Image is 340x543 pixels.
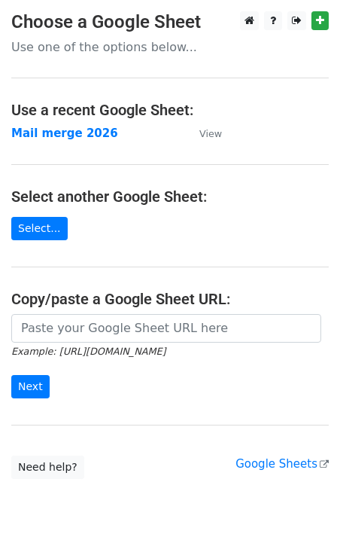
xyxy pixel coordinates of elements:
small: Example: [URL][DOMAIN_NAME] [11,346,165,357]
a: Need help? [11,456,84,479]
h4: Copy/paste a Google Sheet URL: [11,290,329,308]
a: Select... [11,217,68,240]
h4: Use a recent Google Sheet: [11,101,329,119]
a: View [184,127,222,140]
input: Paste your Google Sheet URL here [11,314,321,343]
h4: Select another Google Sheet: [11,188,329,206]
h3: Choose a Google Sheet [11,11,329,33]
input: Next [11,375,50,398]
a: Mail merge 2026 [11,127,118,140]
p: Use one of the options below... [11,39,329,55]
a: Google Sheets [235,457,329,471]
small: View [199,128,222,139]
